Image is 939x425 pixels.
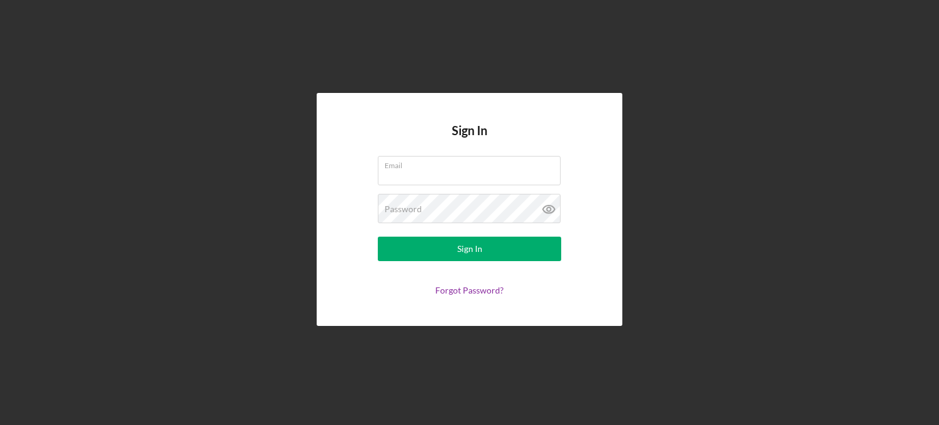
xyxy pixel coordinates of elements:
div: Sign In [457,237,482,261]
h4: Sign In [452,124,487,156]
button: Sign In [378,237,561,261]
label: Email [385,157,561,170]
a: Forgot Password? [435,285,504,295]
label: Password [385,204,422,214]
